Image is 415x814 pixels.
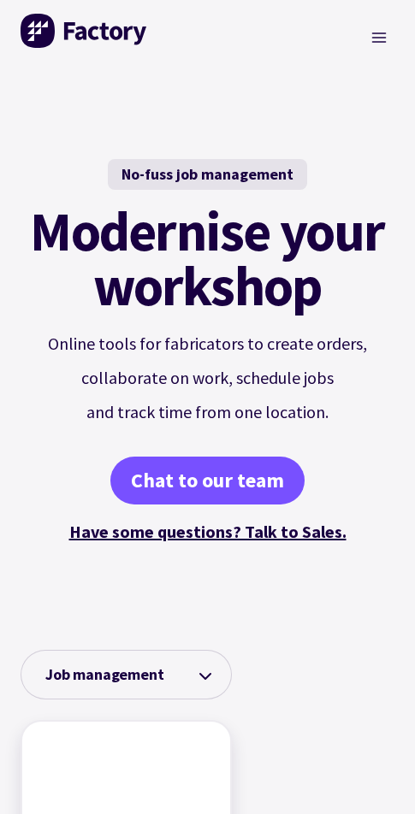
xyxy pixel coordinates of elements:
a: Have some questions? Talk to Sales. [69,521,347,542]
button: Open menu [363,24,394,50]
mark: Modernise your workshop [30,203,384,313]
a: Chat to our team [110,457,305,504]
div: No-fuss job management [108,159,307,190]
p: Online tools for fabricators to create orders, collaborate on work, schedule jobs and track time ... [21,327,394,429]
img: Factory [21,14,149,48]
